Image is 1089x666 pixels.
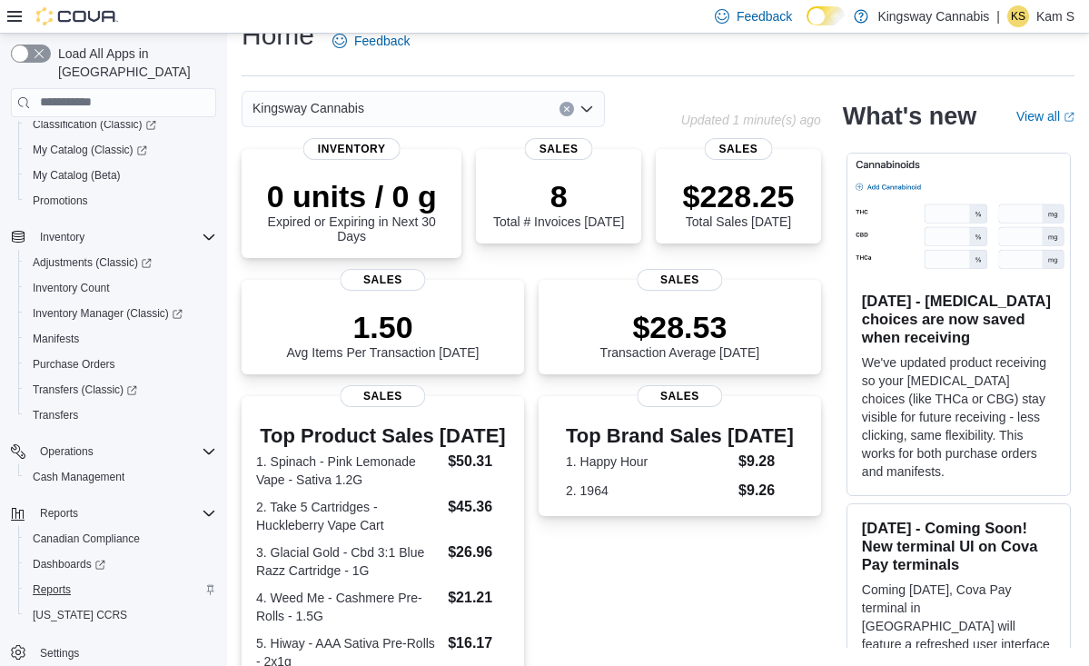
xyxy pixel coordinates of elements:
a: Classification (Classic) [25,114,163,135]
div: Total # Invoices [DATE] [493,178,624,229]
button: Reports [18,577,223,602]
span: KS [1011,5,1025,27]
span: Canadian Compliance [33,532,140,546]
dd: $50.31 [448,451,510,472]
span: Kingsway Cannabis [252,97,364,119]
span: Classification (Classic) [33,117,156,132]
div: Expired or Expiring in Next 30 Days [256,178,447,244]
h1: Home [242,17,314,54]
span: Dashboards [25,553,216,575]
span: My Catalog (Beta) [25,164,216,186]
a: [US_STATE] CCRS [25,604,134,626]
span: Inventory [303,138,401,160]
p: Kam S [1036,5,1074,27]
a: Inventory Manager (Classic) [18,301,223,326]
span: Dark Mode [807,25,807,26]
span: Manifests [33,332,79,346]
a: My Catalog (Classic) [25,139,154,161]
a: Settings [33,642,86,664]
p: | [996,5,1000,27]
span: Dashboards [33,557,105,572]
a: Purchase Orders [25,353,123,375]
p: 8 [493,178,624,214]
a: My Catalog (Classic) [18,137,223,163]
a: Classification (Classic) [18,112,223,137]
a: Reports [25,579,78,601]
span: Sales [638,385,722,407]
span: Load All Apps in [GEOGRAPHIC_DATA] [51,45,216,81]
span: Sales [341,385,425,407]
span: Inventory [40,230,84,244]
span: Reports [40,506,78,521]
dt: 1. Happy Hour [566,452,731,471]
dd: $9.28 [738,451,794,472]
a: Inventory Count [25,277,117,299]
button: Promotions [18,188,223,214]
svg: External link [1064,112,1074,123]
button: Inventory Count [18,275,223,301]
a: Dashboards [25,553,113,575]
dd: $21.21 [448,587,510,609]
span: Reports [33,502,216,524]
span: Transfers (Classic) [33,383,137,397]
span: Inventory Manager (Classic) [25,303,216,324]
button: Purchase Orders [18,352,223,377]
dt: 2. Take 5 Cartridges - Huckleberry Vape Cart [256,498,441,534]
span: Washington CCRS [25,604,216,626]
button: Clear input [559,102,574,116]
a: Inventory Manager (Classic) [25,303,190,324]
a: Adjustments (Classic) [18,250,223,275]
input: Dark Mode [807,6,845,25]
a: Transfers (Classic) [18,377,223,403]
span: Purchase Orders [33,357,115,372]
span: Canadian Compliance [25,528,216,550]
span: Sales [341,269,425,291]
div: Avg Items Per Transaction [DATE] [287,309,480,360]
span: Adjustments (Classic) [25,252,216,273]
span: Manifests [25,328,216,350]
h2: What's new [843,102,976,131]
a: My Catalog (Beta) [25,164,128,186]
h3: [DATE] - [MEDICAL_DATA] choices are now saved when receiving [862,292,1055,346]
span: Cash Management [33,470,124,484]
a: Canadian Compliance [25,528,147,550]
button: My Catalog (Beta) [18,163,223,188]
span: Reports [25,579,216,601]
span: Inventory Count [25,277,216,299]
h3: Top Brand Sales [DATE] [566,425,794,447]
button: Transfers [18,403,223,428]
span: Promotions [33,194,88,208]
span: Cash Management [25,466,216,488]
button: Manifests [18,326,223,352]
span: Reports [33,582,71,597]
span: Transfers (Classic) [25,379,216,401]
a: Transfers (Classic) [25,379,144,401]
span: Operations [33,441,216,462]
p: $228.25 [683,178,795,214]
p: 0 units / 0 g [256,178,447,214]
a: View allExternal link [1016,109,1074,124]
a: Feedback [325,23,417,59]
span: Inventory Manager (Classic) [33,306,183,321]
span: My Catalog (Classic) [25,139,216,161]
dd: $26.96 [448,542,510,563]
button: Inventory [4,224,223,250]
button: Inventory [33,226,92,248]
a: Adjustments (Classic) [25,252,159,273]
button: Operations [4,439,223,464]
a: Transfers [25,404,85,426]
span: My Catalog (Classic) [33,143,147,157]
dd: $45.36 [448,496,510,518]
p: Updated 1 minute(s) ago [681,113,821,127]
div: Transaction Average [DATE] [600,309,760,360]
h3: [DATE] - Coming Soon! New terminal UI on Cova Pay terminals [862,519,1055,573]
dd: $9.26 [738,480,794,502]
span: Transfers [25,404,216,426]
button: [US_STATE] CCRS [18,602,223,628]
button: Operations [33,441,101,462]
span: Sales [705,138,773,160]
span: Feedback [354,32,410,50]
dt: 1. Spinach - Pink Lemonade Vape - Sativa 1.2G [256,452,441,489]
button: Open list of options [579,102,594,116]
span: Adjustments (Classic) [33,255,152,270]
